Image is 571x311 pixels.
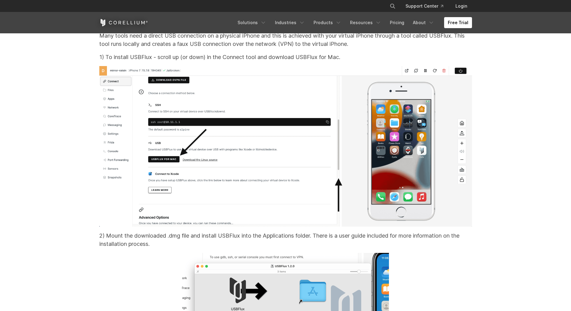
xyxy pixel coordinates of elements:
p: Many tools need a direct USB connection on a physical iPhone and this is achieved with your virtu... [99,31,472,48]
a: Solutions [234,17,270,28]
a: Pricing [386,17,408,28]
a: Support Center [401,1,448,12]
div: Navigation Menu [382,1,472,12]
a: Free Trial [444,17,472,28]
button: Search [387,1,398,12]
a: About [409,17,438,28]
img: Screenshot%202023-07-12%20at%2009-40-16-png.png [99,66,472,227]
a: Resources [346,17,385,28]
p: 2) Mount the downloaded .dmg file and install USBFlux into the Applications folder. There is a us... [99,231,472,248]
a: Corellium Home [99,19,148,26]
a: Login [451,1,472,12]
div: Navigation Menu [234,17,472,28]
a: Industries [271,17,309,28]
a: Products [310,17,345,28]
p: 1) To install USBFlux - scroll up (or down) in the Connect tool and download USBFlux for Mac. [99,53,472,61]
